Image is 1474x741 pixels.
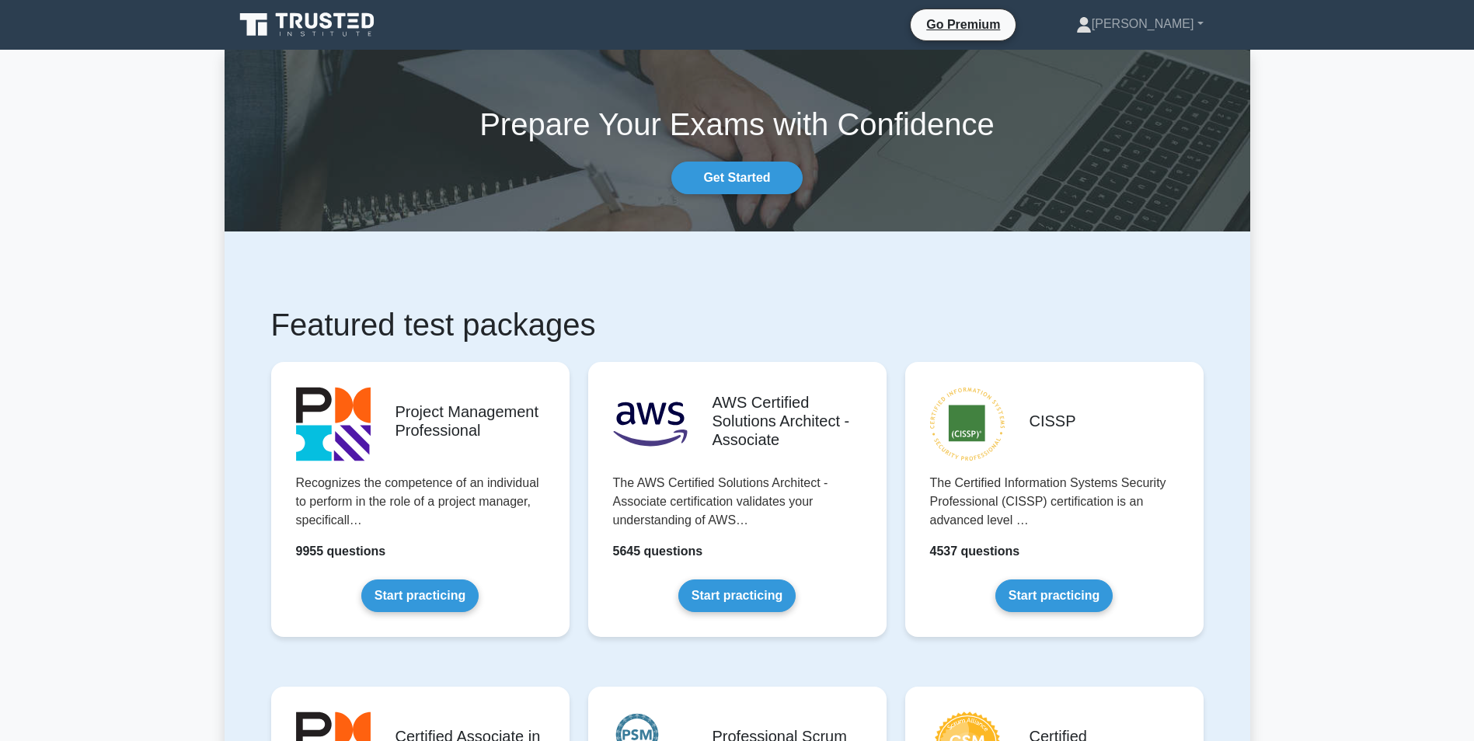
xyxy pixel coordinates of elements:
a: Go Premium [917,15,1009,34]
h1: Prepare Your Exams with Confidence [225,106,1250,143]
a: Start practicing [995,579,1113,612]
a: [PERSON_NAME] [1039,9,1241,40]
a: Get Started [671,162,802,194]
h1: Featured test packages [271,306,1204,343]
a: Start practicing [678,579,796,612]
a: Start practicing [361,579,479,612]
